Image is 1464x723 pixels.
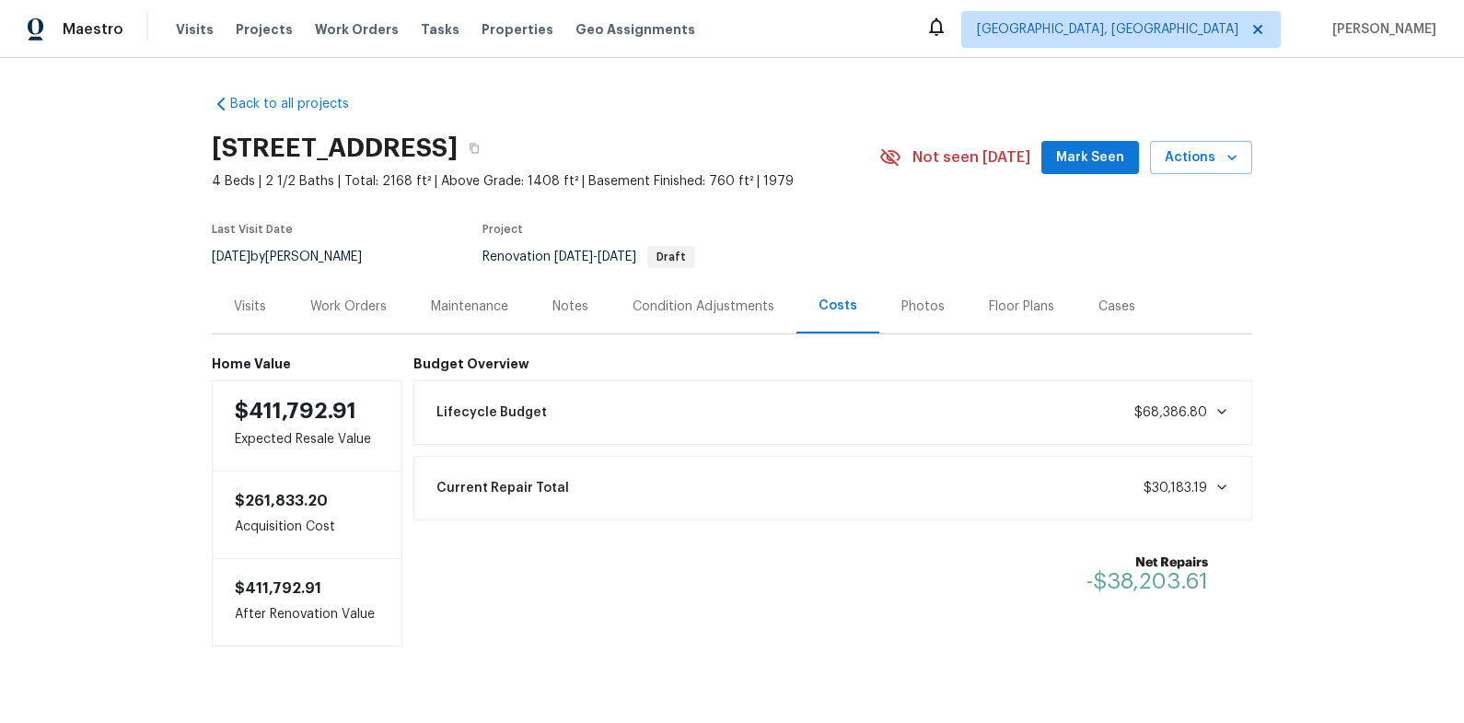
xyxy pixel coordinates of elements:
[212,558,402,647] div: After Renovation Value
[310,297,387,316] div: Work Orders
[63,20,123,39] span: Maestro
[901,297,945,316] div: Photos
[212,224,293,235] span: Last Visit Date
[176,20,214,39] span: Visits
[482,20,553,39] span: Properties
[649,251,693,262] span: Draft
[212,95,389,113] a: Back to all projects
[1134,406,1207,419] span: $68,386.80
[421,23,459,36] span: Tasks
[212,356,402,371] h6: Home Value
[819,297,857,315] div: Costs
[1098,297,1135,316] div: Cases
[431,297,508,316] div: Maintenance
[552,297,588,316] div: Notes
[315,20,399,39] span: Work Orders
[912,148,1030,167] span: Not seen [DATE]
[458,132,491,165] button: Copy Address
[212,172,879,191] span: 4 Beds | 2 1/2 Baths | Total: 2168 ft² | Above Grade: 1408 ft² | Basement Finished: 760 ft² | 1979
[235,494,328,508] span: $261,833.20
[1086,554,1208,572] b: Net Repairs
[212,251,250,263] span: [DATE]
[1041,141,1139,175] button: Mark Seen
[482,251,695,263] span: Renovation
[1144,482,1207,495] span: $30,183.19
[977,20,1238,39] span: [GEOGRAPHIC_DATA], [GEOGRAPHIC_DATA]
[633,297,774,316] div: Condition Adjustments
[235,581,321,596] span: $411,792.91
[212,472,402,558] div: Acquisition Cost
[482,224,523,235] span: Project
[575,20,695,39] span: Geo Assignments
[436,479,569,497] span: Current Repair Total
[989,297,1054,316] div: Floor Plans
[436,403,547,422] span: Lifecycle Budget
[1325,20,1436,39] span: [PERSON_NAME]
[212,246,384,268] div: by [PERSON_NAME]
[235,400,356,422] span: $411,792.91
[554,251,593,263] span: [DATE]
[554,251,636,263] span: -
[212,380,402,472] div: Expected Resale Value
[1150,141,1252,175] button: Actions
[1086,570,1208,592] span: -$38,203.61
[234,297,266,316] div: Visits
[236,20,293,39] span: Projects
[413,356,1253,371] h6: Budget Overview
[1165,146,1237,169] span: Actions
[1056,146,1124,169] span: Mark Seen
[598,251,636,263] span: [DATE]
[212,139,458,157] h2: [STREET_ADDRESS]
